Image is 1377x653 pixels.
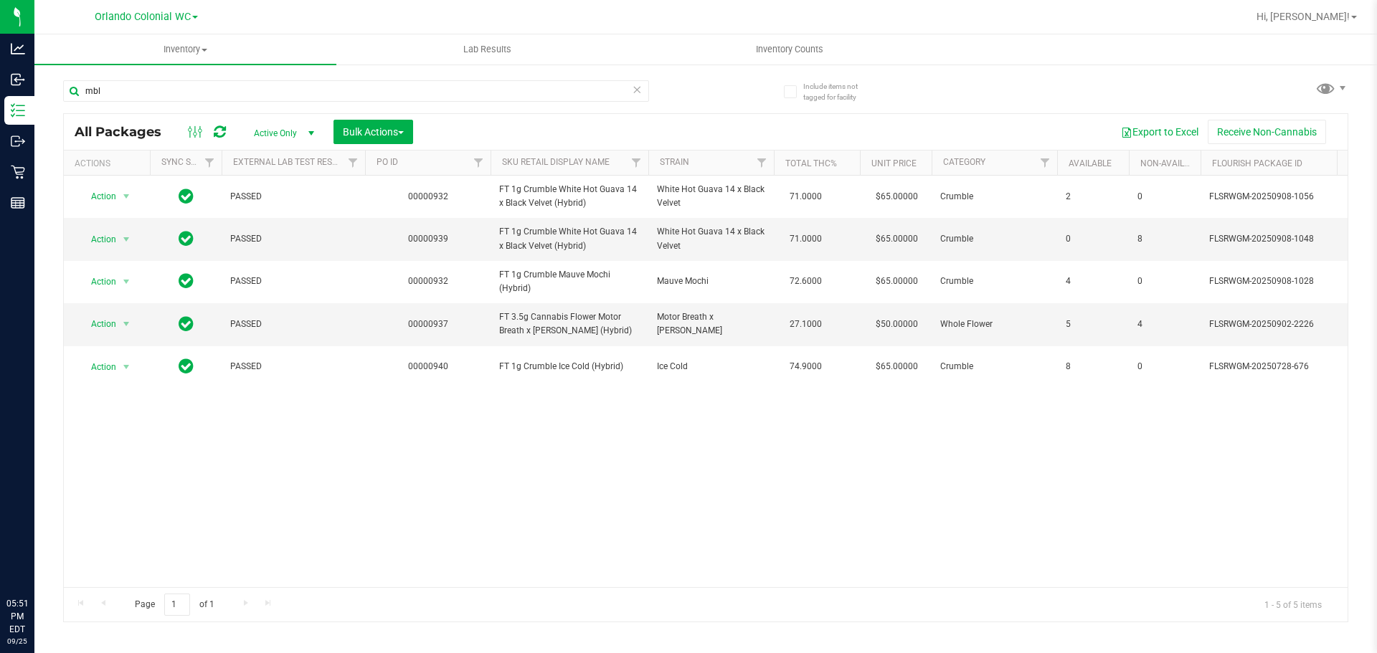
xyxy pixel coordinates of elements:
[11,165,25,179] inline-svg: Retail
[75,158,144,168] div: Actions
[78,314,117,334] span: Action
[230,232,356,246] span: PASSED
[940,360,1049,373] span: Crumble
[499,183,640,210] span: FT 1g Crumble White Hot Guava 14 x Black Velvet (Hybrid)
[1209,360,1350,373] span: FLSRWGM-20250728-676
[161,157,217,167] a: Sync Status
[940,232,1049,246] span: Crumble
[502,157,610,167] a: SKU Retail Display Name
[78,186,117,206] span: Action
[95,11,191,23] span: Orlando Colonial WC
[333,120,413,144] button: Bulk Actions
[1212,158,1302,168] a: Flourish Package ID
[34,34,336,65] a: Inventory
[11,134,25,148] inline-svg: Outbound
[871,158,917,168] a: Unit Price
[632,80,642,99] span: Clear
[1137,360,1192,373] span: 0
[737,43,843,56] span: Inventory Counts
[1066,275,1120,288] span: 4
[1209,275,1350,288] span: FLSRWGM-20250908-1028
[1257,11,1350,22] span: Hi, [PERSON_NAME]!
[657,310,765,338] span: Motor Breath x [PERSON_NAME]
[118,186,136,206] span: select
[657,360,765,373] span: Ice Cold
[118,357,136,377] span: select
[940,190,1049,204] span: Crumble
[408,276,448,286] a: 00000932
[1137,318,1192,331] span: 4
[6,636,28,647] p: 09/25
[782,356,829,377] span: 74.9000
[11,42,25,56] inline-svg: Analytics
[782,229,829,249] span: 71.0000
[179,186,194,206] span: In Sync
[750,151,774,175] a: Filter
[230,360,356,373] span: PASSED
[625,151,648,175] a: Filter
[499,310,640,338] span: FT 3.5g Cannabis Flower Motor Breath x [PERSON_NAME] (Hybrid)
[1069,158,1112,168] a: Available
[1140,158,1204,168] a: Non-Available
[869,314,925,335] span: $50.00000
[940,318,1049,331] span: Whole Flower
[869,356,925,377] span: $65.00000
[1066,190,1120,204] span: 2
[1209,190,1350,204] span: FLSRWGM-20250908-1056
[11,72,25,87] inline-svg: Inbound
[408,191,448,201] a: 00000932
[782,186,829,207] span: 71.0000
[1137,232,1192,246] span: 8
[377,157,398,167] a: PO ID
[638,34,940,65] a: Inventory Counts
[34,43,336,56] span: Inventory
[803,81,875,103] span: Include items not tagged for facility
[869,229,925,249] span: $65.00000
[230,275,356,288] span: PASSED
[230,190,356,204] span: PASSED
[660,157,689,167] a: Strain
[499,268,640,295] span: FT 1g Crumble Mauve Mochi (Hybrid)
[785,158,837,168] a: Total THC%
[179,356,194,376] span: In Sync
[233,157,346,167] a: External Lab Test Result
[164,594,190,616] input: 1
[1066,232,1120,246] span: 0
[11,103,25,118] inline-svg: Inventory
[78,272,117,292] span: Action
[78,229,117,249] span: Action
[198,151,222,175] a: Filter
[1209,318,1350,331] span: FLSRWGM-20250902-2226
[63,80,649,102] input: Search Package ID, Item Name, SKU, Lot or Part Number...
[1209,232,1350,246] span: FLSRWGM-20250908-1048
[499,360,640,373] span: FT 1g Crumble Ice Cold (Hybrid)
[499,225,640,252] span: FT 1g Crumble White Hot Guava 14 x Black Velvet (Hybrid)
[657,183,765,210] span: White Hot Guava 14 x Black Velvet
[1208,120,1326,144] button: Receive Non-Cannabis
[11,196,25,210] inline-svg: Reports
[75,124,176,140] span: All Packages
[408,319,448,329] a: 00000937
[179,271,194,291] span: In Sync
[782,271,829,292] span: 72.6000
[179,314,194,334] span: In Sync
[78,357,117,377] span: Action
[1137,275,1192,288] span: 0
[1033,151,1057,175] a: Filter
[179,229,194,249] span: In Sync
[1112,120,1208,144] button: Export to Excel
[6,597,28,636] p: 05:51 PM EDT
[1066,318,1120,331] span: 5
[343,126,404,138] span: Bulk Actions
[657,225,765,252] span: White Hot Guava 14 x Black Velvet
[341,151,365,175] a: Filter
[869,186,925,207] span: $65.00000
[940,275,1049,288] span: Crumble
[869,271,925,292] span: $65.00000
[408,234,448,244] a: 00000939
[123,594,226,616] span: Page of 1
[1066,360,1120,373] span: 8
[14,538,57,581] iframe: Resource center
[444,43,531,56] span: Lab Results
[118,229,136,249] span: select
